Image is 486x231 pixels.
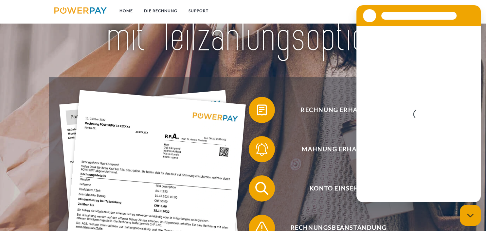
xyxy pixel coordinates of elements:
[114,5,138,17] a: Home
[54,7,107,14] img: logo-powerpay.svg
[356,5,481,202] iframe: Messaging-Fenster
[398,5,419,17] a: agb
[249,97,419,123] button: Rechnung erhalten?
[460,205,481,226] iframe: Schaltfläche zum Öffnen des Messaging-Fensters
[249,136,419,162] button: Mahnung erhalten?
[249,175,419,202] button: Konto einsehen
[183,5,214,17] a: SUPPORT
[254,102,270,118] img: qb_bill.svg
[138,5,183,17] a: DIE RECHNUNG
[254,141,270,157] img: qb_bell.svg
[254,180,270,197] img: qb_search.svg
[258,136,419,162] span: Mahnung erhalten?
[258,97,419,123] span: Rechnung erhalten?
[258,175,419,202] span: Konto einsehen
